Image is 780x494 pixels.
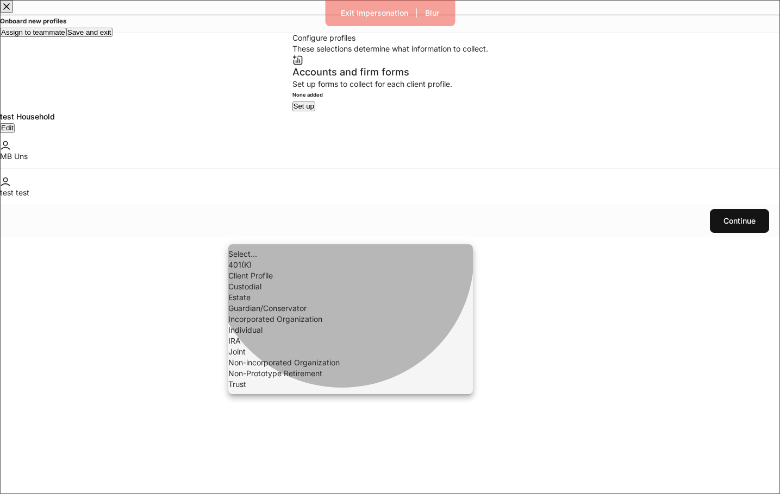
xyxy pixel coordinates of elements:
li: Trust [228,379,473,390]
li: 401(K) [228,259,473,270]
h6: None added [292,90,488,100]
li: Non-Prototype Retirement [228,368,473,379]
div: Assign to teammate [1,29,65,36]
div: Save and exit [67,29,111,36]
div: Exit Impersonation [341,9,408,17]
li: Individual [228,325,473,335]
li: Non-incorporated Organization [228,357,473,368]
div: Blur [425,9,439,17]
li: Guardian/Conservator [228,303,473,314]
li: Estate [228,292,473,303]
div: Configure profiles [292,33,488,43]
div: Set up forms to collect for each client profile. [292,79,488,90]
div: These selections determine what information to collect. [292,43,488,54]
li: Client Profile [228,270,473,281]
div: Continue [723,217,756,225]
li: Select... [228,249,473,259]
li: Joint [228,346,473,357]
li: IRA [228,335,473,346]
div: Edit [1,124,14,131]
li: Custodial [228,281,473,292]
li: Incorporated Organization [228,314,473,325]
div: Set up [294,103,315,110]
div: Accounts and firm forms [292,66,488,79]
